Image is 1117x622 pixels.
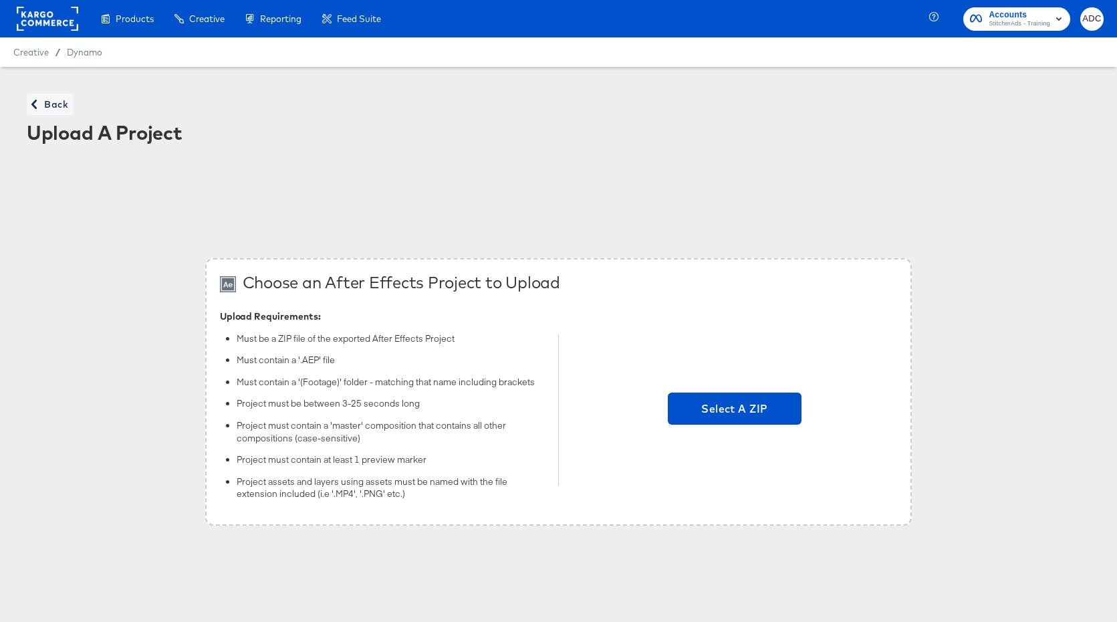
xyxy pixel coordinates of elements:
div: Upload Requirements: [220,311,545,322]
span: / [49,47,67,58]
a: Dynamo [67,47,102,58]
span: Products [116,13,154,24]
li: Project assets and layers using assets must be named with the file extension included (i.e '.MP4'... [237,476,545,500]
span: Select A ZIP [668,393,801,425]
div: Choose an After Effects Project to Upload [243,273,560,292]
span: Back [32,96,68,113]
span: Reporting [260,13,301,24]
span: Creative [13,47,49,58]
span: Feed Suite [337,13,381,24]
span: Accounts [989,8,1050,22]
span: Select A ZIP [673,399,796,418]
button: AccountsStitcherAds - Training [963,7,1070,31]
button: ADC [1080,7,1104,31]
li: Must contain a '(Footage)' folder - matching that name including brackets [237,376,545,389]
span: StitcherAds - Training [989,19,1050,29]
li: Must be a ZIP file of the exported After Effects Project [237,332,545,345]
span: Creative [189,13,225,24]
li: Project must contain at least 1 preview marker [237,453,545,466]
li: Project must contain a 'master' composition that contains all other compositions (case-sensitive) [237,419,545,444]
li: Must contain a '.AEP' file [237,354,545,367]
div: Upload A Project [27,122,1090,143]
span: ADC [1086,11,1098,27]
button: Back [27,94,74,115]
li: Project must be between 3-25 seconds long [237,397,545,410]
